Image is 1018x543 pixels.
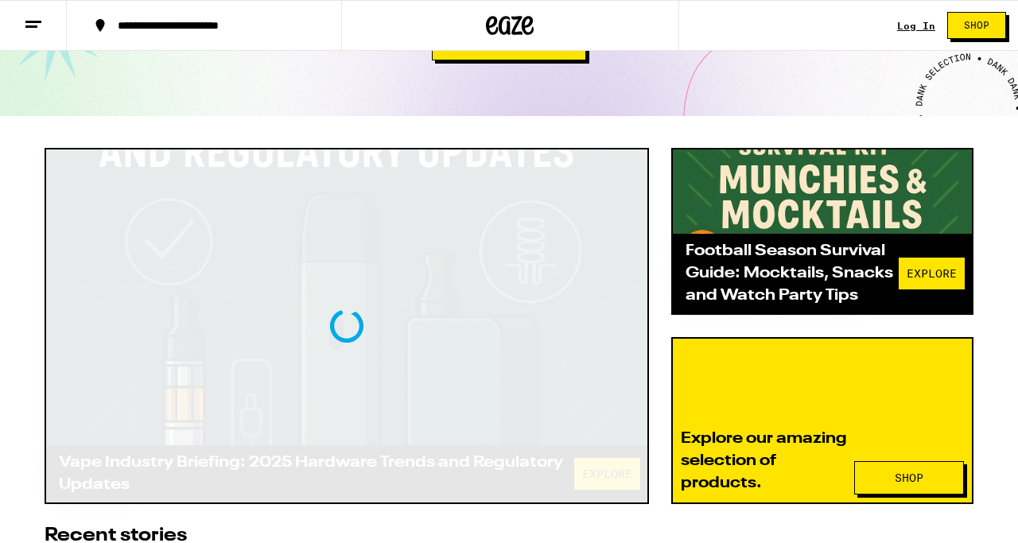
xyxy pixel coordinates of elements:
[681,428,854,495] div: Explore our amazing selection of products.
[671,337,973,504] a: Explore our amazing selection of products.Shop
[854,461,964,495] button: Shop
[907,268,957,279] span: Explore
[37,11,69,25] span: Help
[686,240,898,307] div: Football Season Survival Guide: Mocktails, Snacks and Watch Party Tips
[897,21,935,31] div: Log In
[964,21,989,30] span: Shop
[895,472,923,483] span: Shop
[671,148,973,315] a: Football Season Survival Guide: Mocktails, Snacks and Watch Party TipsExplore
[45,148,649,504] a: Vape Industry Briefing: 2025 Hardware Trends and Regulatory UpdatesExplore
[947,12,1006,39] button: Shop
[898,257,966,290] button: Explore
